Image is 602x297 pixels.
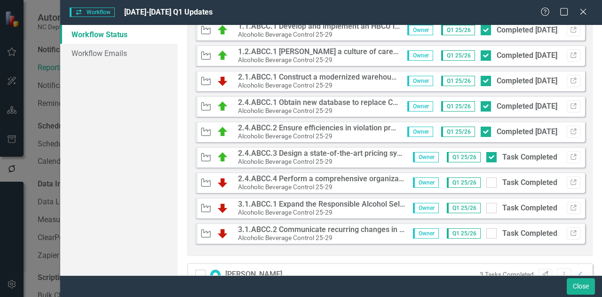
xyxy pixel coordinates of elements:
[413,177,439,188] span: Owner
[217,126,229,137] img: On Target
[60,44,178,63] a: Workflow Emails
[238,81,333,89] small: Alcoholic Beverage Control 25-29
[217,101,229,112] img: On Target
[441,50,475,61] span: Q1 25/26
[502,228,557,239] div: Task Completed
[407,50,433,61] span: Owner
[497,25,557,36] div: Completed [DATE]
[238,209,333,216] small: Alcoholic Beverage Control 25-29
[70,8,115,17] span: Workflow
[238,107,333,114] small: Alcoholic Beverage Control 25-29
[497,127,557,137] div: Completed [DATE]
[217,75,229,87] img: Below Plan
[502,203,557,214] div: Task Completed
[217,228,229,239] img: Below Plan
[60,25,178,44] a: Workflow Status
[441,76,475,86] span: Q1 25/26
[217,202,229,214] img: Below Plan
[407,127,433,137] span: Owner
[447,228,481,239] span: Q1 25/26
[441,101,475,112] span: Q1 25/26
[447,203,481,213] span: Q1 25/26
[441,25,475,35] span: Q1 25/26
[502,152,557,163] div: Task Completed
[217,24,229,36] img: On Target
[238,158,333,165] small: Alcoholic Beverage Control 25-29
[124,8,213,16] span: [DATE]-[DATE] Q1 Updates
[567,278,595,295] button: Close
[497,50,557,61] div: Completed [DATE]
[238,132,333,140] small: Alcoholic Beverage Control 25-29
[447,177,481,188] span: Q1 25/26
[407,76,433,86] span: Owner
[413,203,439,213] span: Owner
[238,183,333,191] small: Alcoholic Beverage Control 25-29
[441,127,475,137] span: Q1 25/26
[497,76,557,87] div: Completed [DATE]
[238,56,333,64] small: Alcoholic Beverage Control 25-29
[480,270,534,279] small: 3 Tasks Completed
[238,234,333,241] small: Alcoholic Beverage Control 25-29
[497,101,557,112] div: Completed [DATE]
[217,50,229,61] img: On Target
[413,152,439,162] span: Owner
[217,177,229,188] img: Below Plan
[447,152,481,162] span: Q1 25/26
[407,25,433,35] span: Owner
[413,228,439,239] span: Owner
[225,269,282,280] div: [PERSON_NAME]
[407,101,433,112] span: Owner
[502,177,557,188] div: Task Completed
[217,152,229,163] img: On Target
[238,31,333,38] small: Alcoholic Beverage Control 25-29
